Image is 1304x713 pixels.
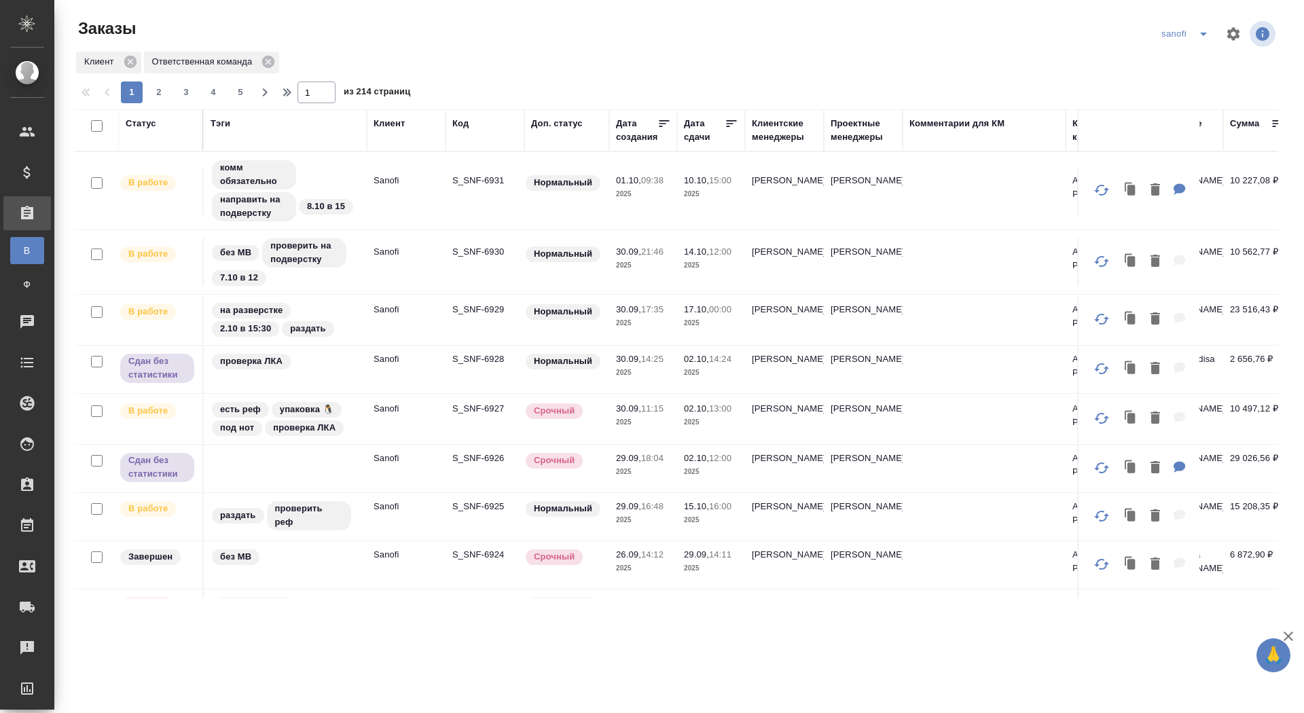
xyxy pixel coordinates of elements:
[374,452,439,465] p: Sanofi
[616,354,641,364] p: 30.09,
[616,403,641,414] p: 30.09,
[220,509,256,522] p: раздать
[1144,454,1167,482] button: Удалить
[220,403,261,416] p: есть реф
[709,403,731,414] p: 13:00
[1230,117,1259,130] div: Сумма
[534,247,592,261] p: Нормальный
[824,493,903,541] td: [PERSON_NAME]
[1223,445,1291,492] td: 29 026,56 ₽
[684,175,709,185] p: 10.10,
[273,421,336,435] p: проверка ЛКА
[524,596,602,615] div: Статус по умолчанию для стандартных заказов
[1144,502,1167,530] button: Удалить
[128,550,173,564] p: Завершен
[616,416,670,429] p: 2025
[616,316,670,330] p: 2025
[1118,405,1144,433] button: Клонировать
[374,303,439,316] p: Sanofi
[616,304,641,314] p: 30.09,
[1072,402,1138,429] p: АО "Санофи Россия"
[211,596,360,628] div: на разверстке до 20:00, раздать
[452,174,518,187] p: S_SNF-6931
[616,453,641,463] p: 29.09,
[534,404,575,418] p: Срочный
[1118,248,1144,276] button: Клонировать
[1118,502,1144,530] button: Клонировать
[534,176,592,189] p: Нормальный
[684,354,709,364] p: 02.10,
[119,596,196,615] div: Выставляет КМ после отмены со стороны клиента. Если уже после запуска – КМ пишет ПМу про отмену, ...
[175,81,197,103] button: 3
[1118,454,1144,482] button: Клонировать
[641,549,664,560] p: 14:12
[824,238,903,286] td: [PERSON_NAME]
[616,513,670,527] p: 2025
[128,404,168,418] p: В работе
[220,322,271,335] p: 2.10 в 15:30
[641,501,664,511] p: 16:48
[616,598,641,608] p: 26.09,
[1072,303,1138,330] p: АО "Санофи Россия"
[1085,500,1118,532] button: Обновить
[1144,177,1167,204] button: Удалить
[524,452,602,470] div: Выставляется автоматически, если на указанный объем услуг необходимо больше времени в стандартном...
[119,303,196,321] div: Выставляет ПМ после принятия заказа от КМа
[126,117,156,130] div: Статус
[211,548,360,566] div: без МВ
[616,562,670,575] p: 2025
[119,174,196,192] div: Выставляет ПМ после принятия заказа от КМа
[824,589,903,637] td: [PERSON_NAME]
[128,354,186,382] p: Сдан без статистики
[119,402,196,420] div: Выставляет ПМ после принятия заказа от КМа
[531,117,583,130] div: Доп. статус
[452,596,518,610] p: S_SNF-6923
[211,500,360,532] div: раздать, проверить реф
[202,86,224,99] span: 4
[452,452,518,465] p: S_SNF-6926
[128,305,168,318] p: В работе
[211,352,360,371] div: проверка ЛКА
[641,403,664,414] p: 11:15
[270,239,338,266] p: проверить на подверстку
[1085,596,1118,629] button: Обновить
[1072,117,1138,144] div: Контрагент клиента
[84,55,119,69] p: Клиент
[824,395,903,443] td: [PERSON_NAME]
[1223,167,1291,215] td: 10 227,08 ₽
[684,416,738,429] p: 2025
[1223,493,1291,541] td: 15 208,35 ₽
[1072,548,1138,575] p: АО "Санофи Россия"
[76,52,141,73] div: Клиент
[1085,303,1118,335] button: Обновить
[75,18,136,39] span: Заказы
[1118,306,1144,333] button: Клонировать
[524,548,602,566] div: Выставляется автоматически, если на указанный объем услуг необходимо больше времени в стандартном...
[709,246,731,257] p: 12:00
[152,55,257,69] p: Ответственная команда
[1223,589,1291,637] td: 15 875,85 ₽
[220,271,258,285] p: 7.10 в 12
[824,167,903,215] td: [PERSON_NAME]
[220,246,251,259] p: без МВ
[745,589,824,637] td: [PERSON_NAME]
[1072,245,1138,272] p: АО "Санофи Россия"
[307,200,345,213] p: 8.10 в 15
[909,117,1004,130] div: Комментарии для КМ
[684,598,709,608] p: 10.10,
[1217,18,1250,50] span: Настроить таблицу
[616,465,670,479] p: 2025
[1072,174,1138,201] p: АО "Санофи Россия"
[824,445,903,492] td: [PERSON_NAME]
[1144,551,1167,579] button: Удалить
[1085,402,1118,435] button: Обновить
[831,117,896,144] div: Проектные менеджеры
[220,550,251,564] p: без МВ
[684,501,709,511] p: 15.10,
[452,548,518,562] p: S_SNF-6924
[684,366,738,380] p: 2025
[745,238,824,286] td: [PERSON_NAME]
[374,402,439,416] p: Sanofi
[1072,452,1138,479] p: АО "Санофи Россия"
[616,117,657,144] div: Дата создания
